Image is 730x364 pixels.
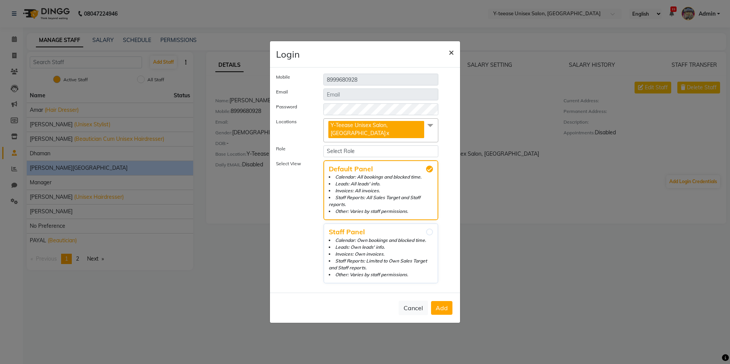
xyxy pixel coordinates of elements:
li: Staff Reports: All Sales Target and Staff reports. [329,194,433,208]
li: Invoices: Own invoices. [329,251,433,258]
span: Add [436,304,448,312]
label: Password [270,103,318,112]
input: Default PanelCalendar: All bookings and blocked time.Leads: All leads' info.Invoices: All invoice... [426,166,433,172]
li: Calendar: All bookings and blocked time. [329,174,433,180]
span: Staff Panel [329,229,433,235]
li: Staff Reports: Limited to Own Sales Target and Staff reports. [329,258,433,271]
li: Leads: Own leads' info. [329,244,433,251]
span: × [449,46,454,58]
li: Other: Varies by staff permissions. [329,271,433,278]
a: x [386,130,389,137]
label: Email [270,89,318,97]
input: Email [323,89,438,100]
li: Calendar: Own bookings and blocked time. [329,237,433,244]
label: Locations [270,118,318,139]
input: Mobile [323,74,438,85]
span: Y-Teease Unisex Salon, [GEOGRAPHIC_DATA] [331,122,388,137]
button: Close [443,41,460,63]
label: Role [270,145,318,154]
button: Add [431,301,452,315]
input: Staff PanelCalendar: Own bookings and blocked time.Leads: Own leads' info.Invoices: Own invoices.... [426,229,433,235]
li: Leads: All leads' info. [329,180,433,187]
label: Select View [270,160,318,283]
button: Cancel [399,301,428,315]
label: Mobile [270,74,318,82]
h4: Login [276,47,300,61]
li: Invoices: All invoices. [329,187,433,194]
li: Other: Varies by staff permissions. [329,208,433,215]
span: Default Panel [329,166,433,172]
